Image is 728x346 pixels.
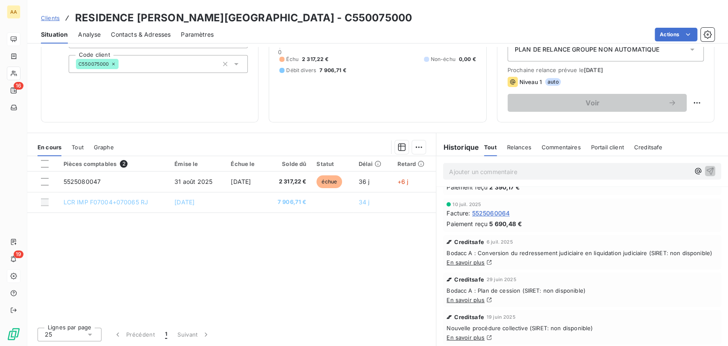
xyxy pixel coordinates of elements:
[508,67,704,73] span: Prochaine relance prévue le
[634,144,663,151] span: Creditsafe
[7,327,20,341] img: Logo LeanPay
[358,160,387,167] div: Délai
[271,177,306,186] span: 2 317,22 €
[454,238,484,245] span: Creditsafe
[286,55,299,63] span: Échu
[397,160,431,167] div: Retard
[231,160,261,167] div: Échue le
[515,45,660,54] span: PLAN DE RELANCE GROUPE NON AUTOMATIQUE
[160,326,172,343] button: 1
[591,144,624,151] span: Portail client
[174,178,212,185] span: 31 août 2025
[447,250,718,256] span: Bodacc A : Conversion du redressement judiciaire en liquidation judiciaire (SIRET: non disponible)
[120,160,128,168] span: 2
[545,78,561,86] span: auto
[397,178,408,185] span: +6 j
[542,144,581,151] span: Commentaires
[489,219,522,228] span: 5 690,48 €
[41,15,60,21] span: Clients
[78,30,101,39] span: Analyse
[518,99,668,106] span: Voir
[64,178,101,185] span: 5525080047
[584,67,603,73] span: [DATE]
[508,94,687,112] button: Voir
[319,67,346,74] span: 7 906,71 €
[447,209,470,218] span: Facture :
[487,239,513,244] span: 6 juil. 2025
[316,175,342,188] span: échue
[316,160,348,167] div: Statut
[165,330,167,339] span: 1
[94,144,114,151] span: Graphe
[7,5,20,19] div: AA
[14,250,23,258] span: 19
[174,160,220,167] div: Émise le
[431,55,455,63] span: Non-échu
[14,82,23,90] span: 16
[436,142,479,152] h6: Historique
[271,198,306,206] span: 7 906,71 €
[447,183,487,192] span: Paiement reçu
[447,297,484,303] a: En savoir plus
[172,326,215,343] button: Suivant
[45,330,52,339] span: 25
[452,202,481,207] span: 10 juil. 2025
[447,219,487,228] span: Paiement reçu
[271,160,306,167] div: Solde dû
[472,209,510,218] span: 5525060064
[487,314,516,320] span: 19 juin 2025
[278,49,281,55] span: 0
[447,334,484,341] a: En savoir plus
[302,55,329,63] span: 2 317,22 €
[454,314,484,320] span: Creditsafe
[111,30,171,39] span: Contacts & Adresses
[358,178,369,185] span: 36 j
[286,67,316,74] span: Débit divers
[459,55,476,63] span: 0,00 €
[489,183,520,192] span: 2 390,17 €
[231,178,251,185] span: [DATE]
[447,287,718,294] span: Bodacc A : Plan de cession (SIRET: non disponible)
[75,10,412,26] h3: RESIDENCE [PERSON_NAME][GEOGRAPHIC_DATA] - C550075000
[447,259,484,266] a: En savoir plus
[358,198,369,206] span: 34 j
[64,160,165,168] div: Pièces comptables
[41,14,60,22] a: Clients
[484,144,497,151] span: Tout
[119,60,125,68] input: Ajouter une valeur
[78,61,109,67] span: C550075000
[655,28,697,41] button: Actions
[38,144,61,151] span: En cours
[699,317,719,337] iframe: Intercom live chat
[507,144,531,151] span: Relances
[487,277,516,282] span: 29 juin 2025
[519,79,542,85] span: Niveau 1
[41,30,68,39] span: Situation
[72,144,84,151] span: Tout
[108,326,160,343] button: Précédent
[181,30,214,39] span: Paramètres
[174,198,194,206] span: [DATE]
[447,325,718,331] span: Nouvelle procédure collective (SIRET: non disponible)
[64,198,148,206] span: LCR IMP F07004+070065 RJ
[454,276,484,283] span: Creditsafe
